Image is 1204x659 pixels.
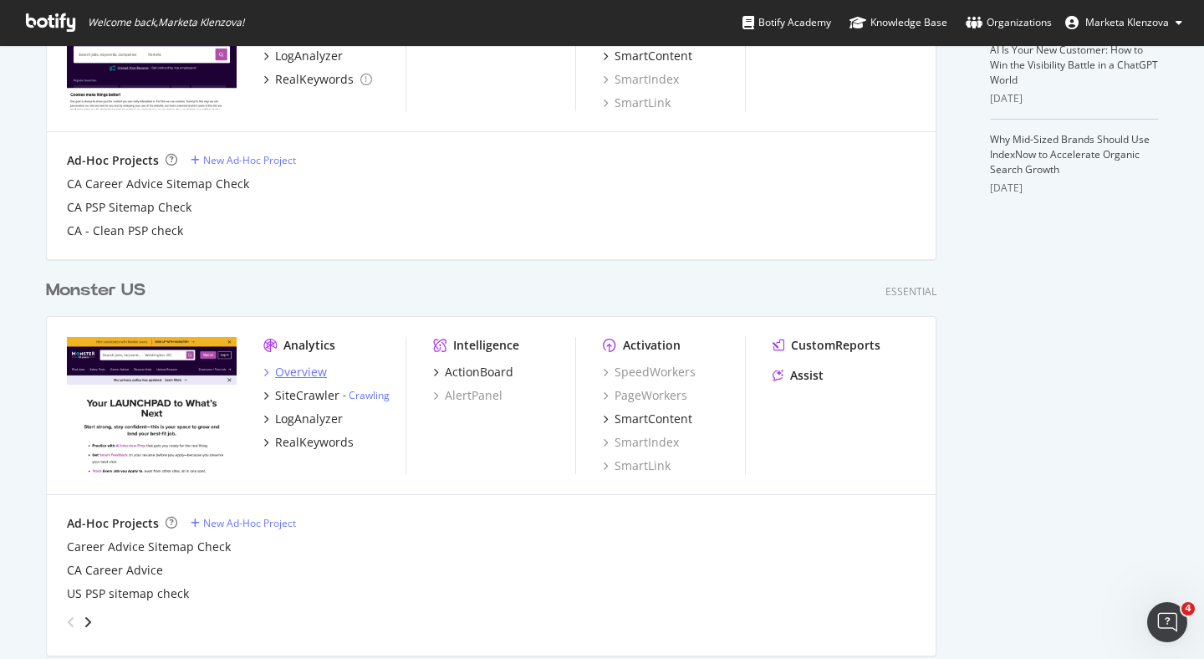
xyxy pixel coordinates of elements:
div: SmartContent [615,48,692,64]
a: SmartIndex [603,434,679,451]
a: Why Mid-Sized Brands Should Use IndexNow to Accelerate Organic Search Growth [990,132,1150,176]
div: New Ad-Hoc Project [203,516,296,530]
a: SmartLink [603,457,671,474]
a: Assist [773,367,824,384]
div: Organizations [966,14,1052,31]
div: SiteCrawler [275,387,339,404]
span: Welcome back, Marketa Klenzova ! [88,16,244,29]
div: Activation [623,337,681,354]
div: LogAnalyzer [275,411,343,427]
a: SpeedWorkers [603,364,696,381]
a: US PSP sitemap check [67,585,189,602]
div: Monster US [46,278,145,303]
div: [DATE] [990,181,1158,196]
div: LogAnalyzer [275,48,343,64]
a: CA Career Advice [67,562,163,579]
div: Analytics [283,337,335,354]
a: PageWorkers [603,387,687,404]
a: New Ad-Hoc Project [191,153,296,167]
a: CA PSP Sitemap Check [67,199,191,216]
a: CA - Clean PSP check [67,222,183,239]
div: Knowledge Base [849,14,947,31]
a: SmartLink [603,95,671,111]
div: Botify Academy [742,14,831,31]
div: Assist [790,367,824,384]
button: Marketa Klenzova [1052,9,1196,36]
a: SiteCrawler- Crawling [263,387,390,404]
div: CustomReports [791,337,880,354]
span: Marketa Klenzova [1085,15,1169,29]
img: www.monster.com [67,337,237,473]
div: ActionBoard [445,364,513,381]
span: 4 [1181,602,1195,616]
div: Ad-Hoc Projects [67,152,159,169]
div: Essential [885,284,936,299]
a: AI Is Your New Customer: How to Win the Visibility Battle in a ChatGPT World [990,43,1158,87]
a: ActionBoard [433,364,513,381]
a: Career Advice Sitemap Check [67,539,231,555]
a: RealKeywords [263,434,354,451]
div: Ad-Hoc Projects [67,515,159,532]
div: Overview [275,364,327,381]
div: RealKeywords [275,434,354,451]
div: - [343,388,390,402]
div: New Ad-Hoc Project [203,153,296,167]
div: angle-right [82,614,94,631]
a: Crawling [349,388,390,402]
a: LogAnalyzer [263,411,343,427]
a: SmartContent [603,411,692,427]
a: LogAnalyzer [263,48,343,64]
div: [DATE] [990,91,1158,106]
a: RealKeywords [263,71,372,88]
a: Overview [263,364,327,381]
div: Intelligence [453,337,519,354]
a: CA Career Advice Sitemap Check [67,176,249,192]
iframe: Intercom live chat [1147,602,1187,642]
div: RealKeywords [275,71,354,88]
a: SmartIndex [603,71,679,88]
div: SmartContent [615,411,692,427]
a: Monster US [46,278,152,303]
div: angle-left [60,609,82,636]
a: New Ad-Hoc Project [191,516,296,530]
a: CustomReports [773,337,880,354]
a: SmartContent [603,48,692,64]
a: AlertPanel [433,387,503,404]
